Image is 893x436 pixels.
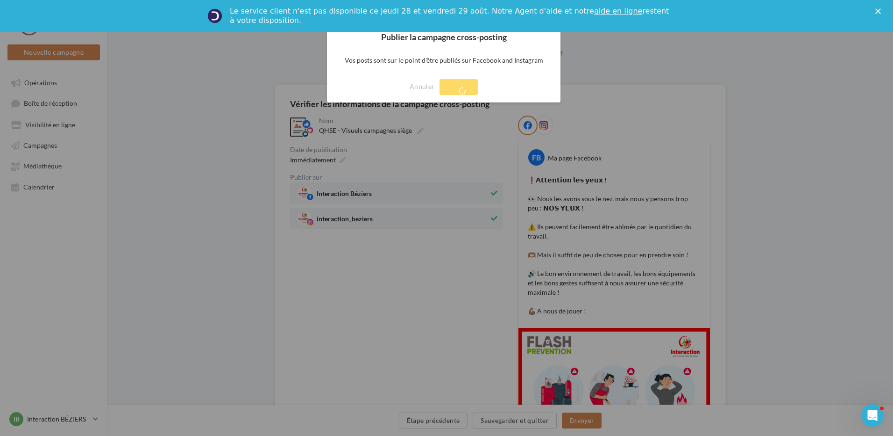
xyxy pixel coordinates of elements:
img: Profile image for Service-Client [207,8,222,23]
iframe: Intercom live chat [861,404,884,427]
p: Vos posts sont sur le point d'être publiés sur Facebook and Instagram [327,49,560,72]
div: Fermer [875,8,885,14]
button: Annuler [410,79,434,94]
a: aide en ligne [594,7,642,15]
button: Publier [439,79,478,95]
div: Le service client n'est pas disponible ce jeudi 28 et vendredi 29 août. Notre Agent d'aide et not... [230,7,671,25]
h2: Publier la campagne cross-posting [327,25,560,49]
